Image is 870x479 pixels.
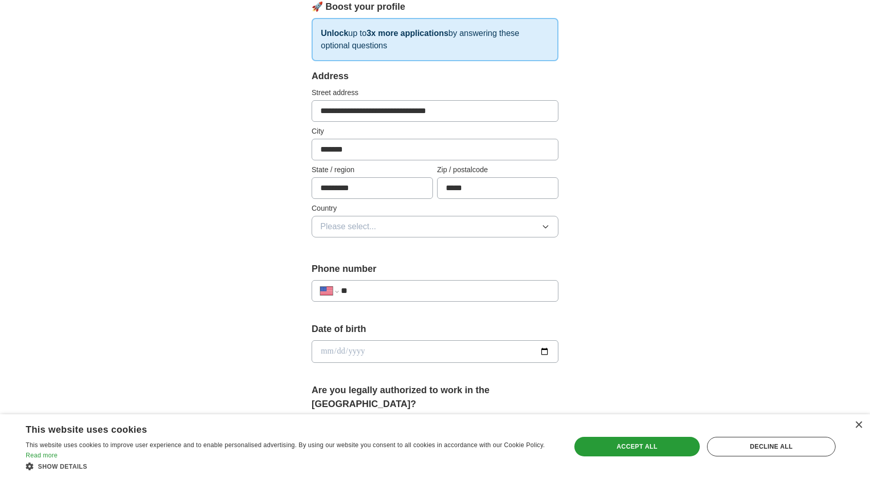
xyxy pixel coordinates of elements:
span: Please select... [320,220,376,233]
div: Show details [26,461,554,471]
a: Read more, opens a new window [26,452,58,459]
label: Country [312,203,558,214]
label: State / region [312,164,433,175]
div: Decline all [707,437,836,456]
label: City [312,126,558,137]
label: Phone number [312,262,558,276]
div: Accept all [574,437,700,456]
strong: Unlock [321,29,348,38]
label: Zip / postalcode [437,164,558,175]
div: Address [312,69,558,83]
label: Date of birth [312,322,558,336]
label: Street address [312,87,558,98]
label: Are you legally authorized to work in the [GEOGRAPHIC_DATA]? [312,383,558,411]
span: Show details [38,463,87,470]
strong: 3x more applications [367,29,448,38]
span: This website uses cookies to improve user experience and to enable personalised advertising. By u... [26,441,545,449]
div: This website uses cookies [26,420,529,436]
button: Please select... [312,216,558,237]
p: up to by answering these optional questions [312,18,558,61]
div: Close [855,421,862,429]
